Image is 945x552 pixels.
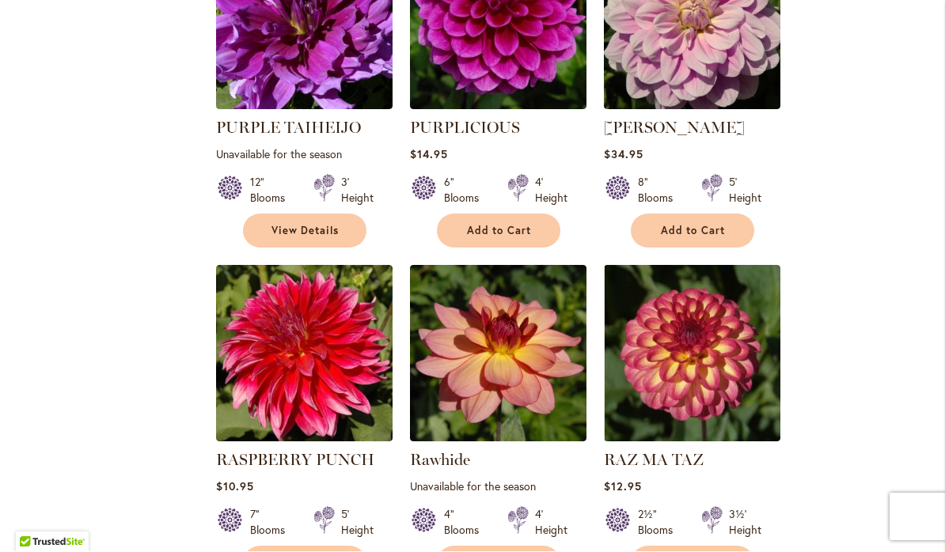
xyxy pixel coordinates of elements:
div: 3' Height [341,175,374,206]
span: $34.95 [604,147,643,162]
iframe: Launch Accessibility Center [12,496,56,540]
a: PURPLICIOUS [410,119,520,138]
span: $14.95 [410,147,448,162]
a: Rawhide [410,430,586,445]
a: Rawhide [410,451,470,470]
div: 8" Blooms [638,175,682,206]
a: RAZ MA TAZ [604,430,780,445]
span: $12.95 [604,479,642,494]
img: Rawhide [410,266,586,442]
a: RASPBERRY PUNCH [216,430,393,445]
div: 12" Blooms [250,175,294,206]
a: RAZ MA TAZ [604,451,704,470]
span: Add to Cart [467,225,532,238]
a: PURPLE TAIHEIJO [216,98,393,113]
div: 5' Height [729,175,761,206]
img: RAZ MA TAZ [604,266,780,442]
div: 3½' Height [729,507,761,539]
a: PURPLE TAIHEIJO [216,119,361,138]
div: 2½" Blooms [638,507,682,539]
a: View Details [243,214,366,248]
button: Add to Cart [631,214,754,248]
span: View Details [271,225,340,238]
img: RASPBERRY PUNCH [216,266,393,442]
a: Randi Dawn [604,98,780,113]
p: Unavailable for the season [216,147,393,162]
a: [PERSON_NAME] [604,119,745,138]
div: 6" Blooms [444,175,488,206]
div: 7" Blooms [250,507,294,539]
a: PURPLICIOUS [410,98,586,113]
a: RASPBERRY PUNCH [216,451,374,470]
button: Add to Cart [437,214,560,248]
p: Unavailable for the season [410,479,586,494]
div: 5' Height [341,507,374,539]
div: 4" Blooms [444,507,488,539]
span: Add to Cart [661,225,726,238]
span: $10.95 [216,479,254,494]
div: 4' Height [535,507,567,539]
div: 4' Height [535,175,567,206]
